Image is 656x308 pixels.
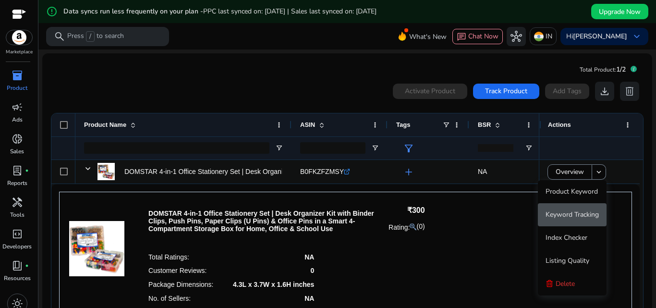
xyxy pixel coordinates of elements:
p: Ads [12,115,23,124]
input: ASIN Filter Input [300,142,365,154]
p: 0 [311,267,315,274]
button: Track Product [473,84,539,99]
span: Product Keyword [546,187,598,196]
p: NA [304,295,314,302]
p: Customer Reviews: [148,267,207,274]
b: [PERSON_NAME] [573,32,627,41]
span: Upgrade Now [599,7,641,17]
span: search [54,31,65,42]
span: PPC last synced on: [DATE] | Sales last synced on: [DATE] [203,7,377,16]
img: 81Jwdcz3b+L.jpg [97,163,115,180]
button: chatChat Now [452,29,503,44]
button: Upgrade Now [591,4,648,19]
p: No. of Sellers: [148,295,191,302]
p: Product [7,84,27,92]
p: Sales [10,147,24,156]
span: campaign [12,101,23,113]
img: 81Jwdcz3b+L.jpg [69,202,124,276]
button: Overview [547,164,592,180]
span: (0) [416,222,425,230]
img: amazon.svg [6,30,32,45]
span: Keyword Tracking [546,210,599,219]
span: keyboard_arrow_down [631,31,643,42]
button: Open Filter Menu [371,144,379,152]
span: Listing Quality [546,256,589,265]
span: fiber_manual_record [25,169,29,172]
span: Total Product: [580,66,616,74]
h5: Data syncs run less frequently on your plan - [63,8,377,16]
p: NA [304,253,314,261]
span: fiber_manual_record [25,264,29,268]
span: Chat Now [468,32,498,41]
p: Reports [7,179,27,187]
span: download [599,86,610,97]
p: Resources [4,274,31,283]
p: Hi [566,33,627,40]
p: DOMSTAR 4-in-1 Office Stationery Set | Desk Organizer Kit with Binder Clips, Push Pins, Paper Cli... [148,209,377,233]
span: handyman [12,197,23,208]
span: Track Product [485,86,527,96]
button: hub [507,27,526,46]
p: 4.3L x 3.7W x 1.6H inches [233,281,314,288]
input: Product Name Filter Input [84,142,269,154]
h4: ₹300 [389,206,425,215]
span: filter_alt [403,143,414,154]
span: hub [510,31,522,42]
p: Press to search [67,31,124,42]
span: Overview [556,162,584,182]
p: Total Ratings: [148,253,189,261]
span: ASIN [300,121,315,128]
span: Delete [556,279,575,288]
p: Package Dimensions: [148,281,213,288]
span: donut_small [12,133,23,145]
span: chat [457,32,466,42]
p: IN [546,28,552,45]
span: NA [478,168,487,175]
p: Developers [2,242,32,251]
button: Open Filter Menu [275,144,283,152]
span: B0FKZFZMSY [300,168,344,175]
p: Marketplace [6,49,33,56]
span: Actions [548,121,571,128]
p: Rating: [389,221,416,233]
p: Tools [10,210,24,219]
span: book_4 [12,260,23,271]
span: inventory_2 [12,70,23,81]
span: 1/2 [616,65,626,74]
span: BSR [478,121,491,128]
img: in.svg [534,32,544,41]
p: DOMSTAR 4-in-1 Office Stationery Set | Desk Organizer Kit with... [124,162,321,182]
span: code_blocks [12,228,23,240]
span: Index Checker [546,233,587,242]
span: Product Name [84,121,126,128]
button: Open Filter Menu [525,144,533,152]
mat-icon: error_outline [46,6,58,17]
span: lab_profile [12,165,23,176]
span: add [403,166,414,178]
span: What's New [409,28,447,45]
span: / [86,31,95,42]
mat-icon: keyboard_arrow_down [595,168,603,176]
button: download [595,82,614,101]
span: Tags [396,121,410,128]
